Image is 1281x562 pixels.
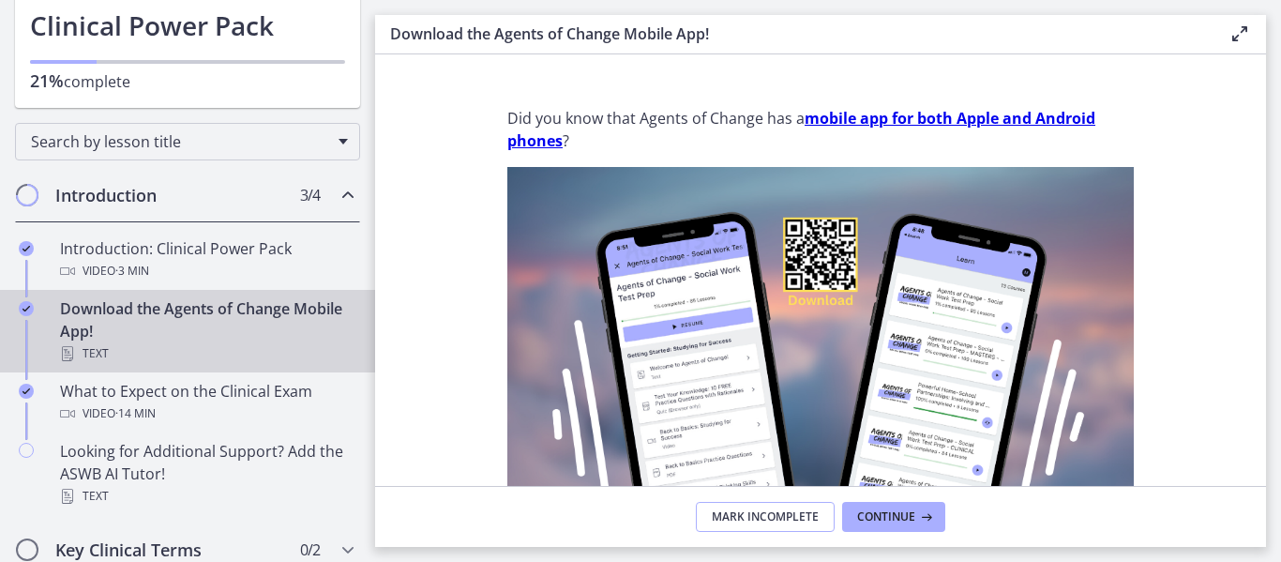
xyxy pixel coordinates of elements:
span: · 14 min [115,403,156,425]
div: Video [60,403,353,425]
h2: Key Clinical Terms [55,539,284,561]
h2: Introduction [55,184,284,206]
div: Text [60,485,353,508]
span: Mark Incomplete [712,509,819,524]
div: Video [60,260,353,282]
div: Search by lesson title [15,123,360,160]
div: What to Expect on the Clinical Exam [60,380,353,425]
div: Text [60,342,353,365]
button: Continue [842,502,945,532]
span: 3 / 4 [300,184,320,206]
div: Looking for Additional Support? Add the ASWB AI Tutor! [60,440,353,508]
h3: Download the Agents of Change Mobile App! [390,23,1198,45]
div: Download the Agents of Change Mobile App! [60,297,353,365]
div: Introduction: Clinical Power Pack [60,237,353,282]
i: Completed [19,241,34,256]
span: 0 / 2 [300,539,320,561]
p: complete [30,69,345,93]
span: Search by lesson title [31,131,329,152]
button: Mark Incomplete [696,502,835,532]
span: 21% [30,69,64,92]
span: · 3 min [115,260,149,282]
i: Completed [19,384,34,399]
span: Continue [857,509,915,524]
i: Completed [19,301,34,316]
h1: Clinical Power Pack [30,6,345,45]
p: Did you know that Agents of Change has a ? [507,107,1134,152]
